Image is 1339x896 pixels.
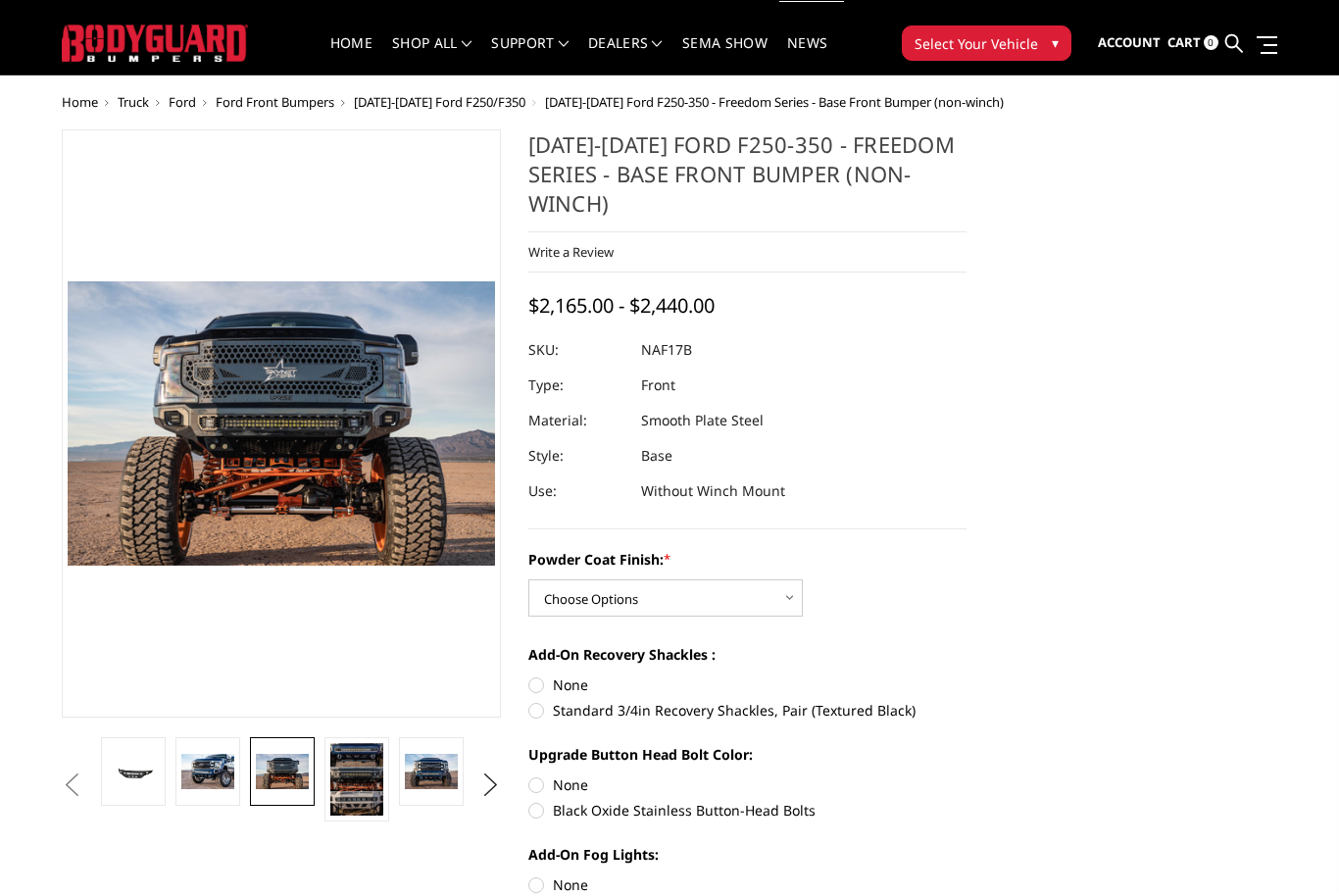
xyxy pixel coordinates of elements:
a: Account [1098,17,1161,70]
a: [DATE]-[DATE] Ford F250/F350 [354,93,525,111]
label: Add-On Fog Lights: [528,844,967,865]
a: Cart 0 [1167,17,1218,70]
label: None [528,674,967,695]
dt: Style: [528,438,626,473]
dt: Use: [528,473,626,509]
a: Dealers [588,36,663,75]
button: Select Your Vehicle [902,25,1071,61]
a: 2017-2022 Ford F250-350 - Freedom Series - Base Front Bumper (non-winch) [62,129,501,718]
span: $2,165.00 - $2,440.00 [528,292,715,319]
h1: [DATE]-[DATE] Ford F250-350 - Freedom Series - Base Front Bumper (non-winch) [528,129,967,232]
label: Powder Coat Finish: [528,549,967,570]
dd: Front [641,368,675,403]
img: Multiple lighting options [330,743,383,816]
dt: Type: [528,368,626,403]
a: Home [330,36,372,75]
a: News [787,36,827,75]
a: Support [491,36,569,75]
img: 2017-2022 Ford F250-350 - Freedom Series - Base Front Bumper (non-winch) [256,754,309,789]
a: Truck [118,93,149,111]
dd: Without Winch Mount [641,473,785,509]
label: Black Oxide Stainless Button-Head Bolts [528,800,967,821]
label: Standard 3/4in Recovery Shackles, Pair (Textured Black) [528,700,967,721]
a: Home [62,93,98,111]
img: 2017-2022 Ford F250-350 - Freedom Series - Base Front Bumper (non-winch) [181,754,234,789]
label: None [528,774,967,795]
dt: Material: [528,403,626,438]
img: 2017-2022 Ford F250-350 - Freedom Series - Base Front Bumper (non-winch) [405,754,458,789]
label: Upgrade Button Head Bolt Color: [528,744,967,765]
span: Select Your Vehicle [915,33,1038,54]
a: SEMA Show [682,36,768,75]
img: 2017-2022 Ford F250-350 - Freedom Series - Base Front Bumper (non-winch) [107,759,160,784]
span: Account [1098,33,1161,51]
a: Ford Front Bumpers [216,93,334,111]
button: Previous [57,771,86,800]
a: shop all [392,36,471,75]
dd: NAF17B [641,332,692,368]
dt: SKU: [528,332,626,368]
span: 0 [1204,35,1218,50]
span: ▾ [1052,32,1059,53]
a: Write a Review [528,243,614,261]
a: Ford [169,93,196,111]
dd: Smooth Plate Steel [641,403,764,438]
label: None [528,874,967,895]
span: [DATE]-[DATE] Ford F250-350 - Freedom Series - Base Front Bumper (non-winch) [545,93,1004,111]
button: Next [475,771,505,800]
img: BODYGUARD BUMPERS [62,25,248,61]
dd: Base [641,438,672,473]
label: Add-On Recovery Shackles : [528,644,967,665]
span: Cart [1167,33,1201,51]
